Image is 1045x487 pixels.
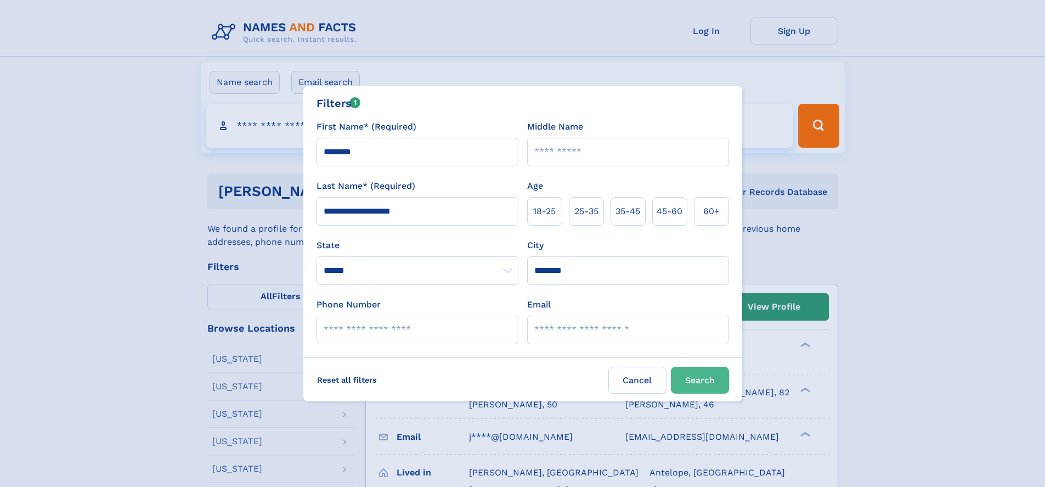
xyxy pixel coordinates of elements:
[317,120,416,133] label: First Name* (Required)
[317,95,361,111] div: Filters
[574,205,598,218] span: 25‑35
[527,239,544,252] label: City
[615,205,640,218] span: 35‑45
[317,239,518,252] label: State
[657,205,682,218] span: 45‑60
[527,298,551,311] label: Email
[608,367,666,394] label: Cancel
[317,298,381,311] label: Phone Number
[527,180,543,193] label: Age
[533,205,556,218] span: 18‑25
[703,205,720,218] span: 60+
[310,367,384,393] label: Reset all filters
[527,120,583,133] label: Middle Name
[317,180,415,193] label: Last Name* (Required)
[671,367,729,394] button: Search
